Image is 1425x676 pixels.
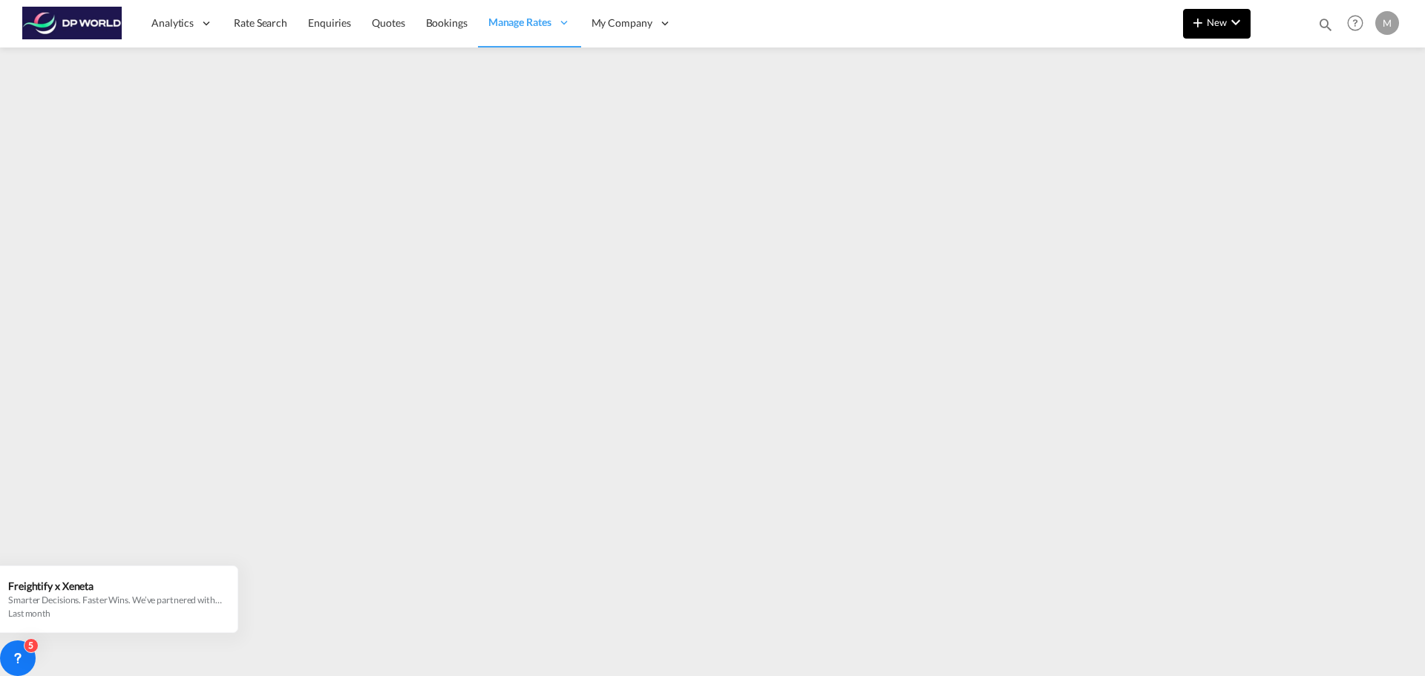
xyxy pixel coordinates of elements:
div: icon-magnify [1317,16,1334,39]
span: New [1189,16,1245,28]
div: M [1375,11,1399,35]
span: My Company [592,16,652,30]
span: Analytics [151,16,194,30]
div: Help [1343,10,1375,37]
md-icon: icon-chevron-down [1227,13,1245,31]
span: Bookings [426,16,468,29]
span: Rate Search [234,16,287,29]
md-icon: icon-magnify [1317,16,1334,33]
span: Enquiries [308,16,351,29]
img: c08ca190194411f088ed0f3ba295208c.png [22,7,122,40]
span: Quotes [372,16,404,29]
button: icon-plus 400-fgNewicon-chevron-down [1183,9,1251,39]
md-icon: icon-plus 400-fg [1189,13,1207,31]
span: Help [1343,10,1368,36]
span: Manage Rates [488,15,551,30]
